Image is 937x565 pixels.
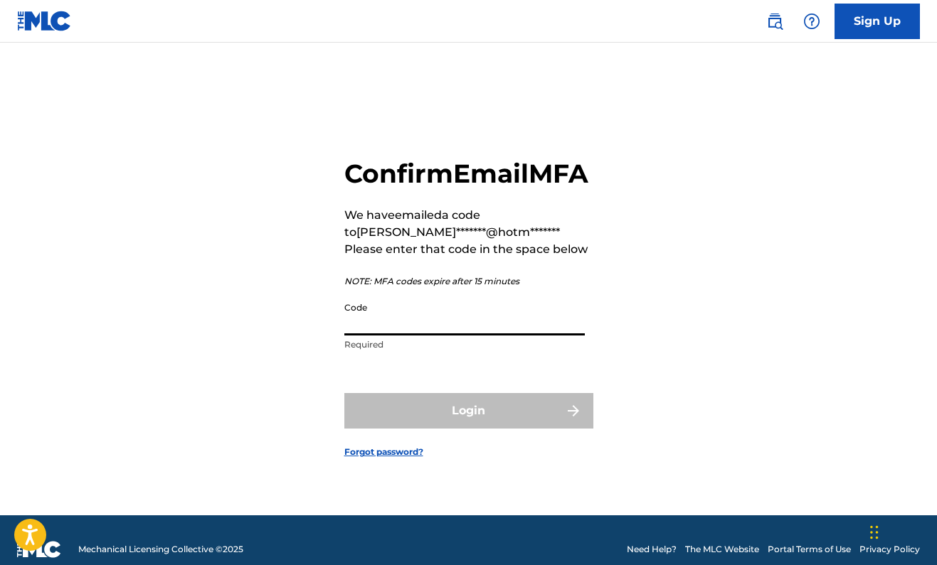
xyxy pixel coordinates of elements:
span: Mechanical Licensing Collective © 2025 [78,543,243,556]
a: The MLC Website [685,543,759,556]
p: NOTE: MFA codes expire after 15 minutes [344,275,593,288]
img: MLC Logo [17,11,72,31]
img: logo [17,541,61,558]
a: Portal Terms of Use [768,543,851,556]
a: Need Help? [627,543,677,556]
div: Help [798,7,826,36]
p: Please enter that code in the space below [344,241,593,258]
a: Forgot password? [344,446,423,458]
img: search [766,13,783,30]
iframe: Chat Widget [866,497,937,565]
img: help [803,13,820,30]
a: Sign Up [835,4,920,39]
div: Arrastrar [870,511,879,554]
div: Widget de chat [866,497,937,565]
h2: Confirm Email MFA [344,158,593,190]
a: Public Search [761,7,789,36]
p: Required [344,338,585,351]
a: Privacy Policy [859,543,920,556]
